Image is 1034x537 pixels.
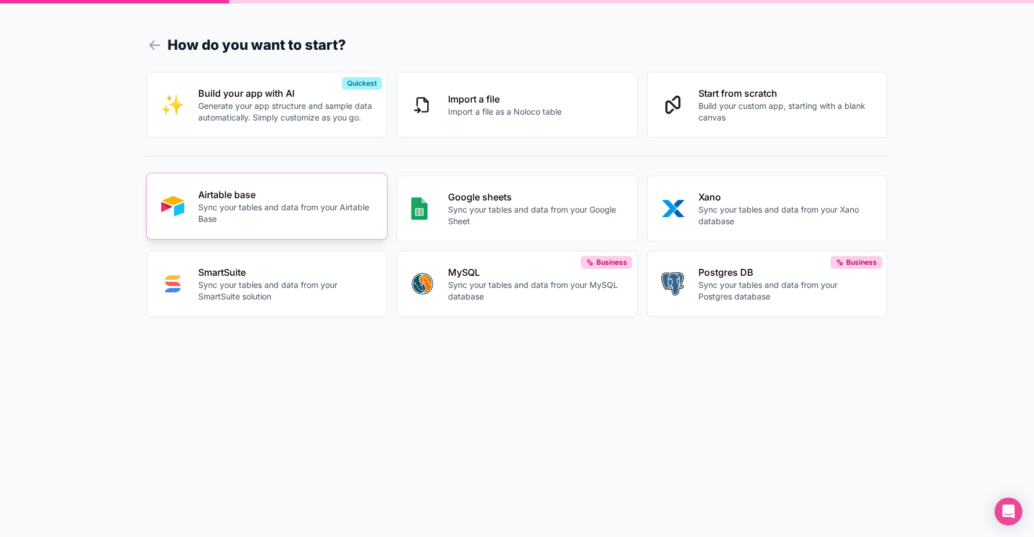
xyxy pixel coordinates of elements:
[396,176,638,242] button: GOOGLE_SHEETSGoogle sheetsSync your tables and data from your Google Sheet
[698,190,873,204] p: Xano
[698,100,873,123] p: Build your custom app, starting with a blank canvas
[198,188,373,202] p: Airtable base
[396,72,638,138] button: Import a fileImport a file as a Noloco table
[647,72,888,138] button: Start from scratchBuild your custom app, starting with a blank canvas
[448,279,623,302] p: Sync your tables and data from your MySQL database
[698,86,873,100] p: Start from scratch
[147,173,388,239] button: AIRTABLEAirtable baseSync your tables and data from your Airtable Base
[161,93,184,116] img: INTERNAL_WITH_AI
[161,272,184,295] img: SMART_SUITE
[147,35,888,56] h1: How do you want to start?
[198,279,373,302] p: Sync your tables and data from your SmartSuite solution
[147,251,388,317] button: SMART_SUITESmartSuiteSync your tables and data from your SmartSuite solution
[342,77,382,90] div: Quickest
[995,498,1022,525] div: Open Intercom Messenger
[198,265,373,279] p: SmartSuite
[647,176,888,242] button: XANOXanoSync your tables and data from your Xano database
[448,106,562,118] p: Import a file as a Noloco table
[448,190,623,204] p: Google sheets
[448,92,562,106] p: Import a file
[147,72,388,138] button: INTERNAL_WITH_AIBuild your app with AIGenerate your app structure and sample data automatically. ...
[698,204,873,227] p: Sync your tables and data from your Xano database
[198,86,373,100] p: Build your app with AI
[396,251,638,317] button: MYSQLMySQLSync your tables and data from your MySQL databaseBusiness
[411,272,434,295] img: MYSQL
[596,258,627,267] span: Business
[198,202,373,225] p: Sync your tables and data from your Airtable Base
[161,195,184,218] img: AIRTABLE
[411,197,428,220] img: GOOGLE_SHEETS
[661,272,684,295] img: POSTGRES
[846,258,877,267] span: Business
[647,251,888,317] button: POSTGRESPostgres DBSync your tables and data from your Postgres databaseBusiness
[448,204,623,227] p: Sync your tables and data from your Google Sheet
[698,279,873,302] p: Sync your tables and data from your Postgres database
[198,100,373,123] p: Generate your app structure and sample data automatically. Simply customize as you go.
[661,197,685,220] img: XANO
[698,265,873,279] p: Postgres DB
[448,265,623,279] p: MySQL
